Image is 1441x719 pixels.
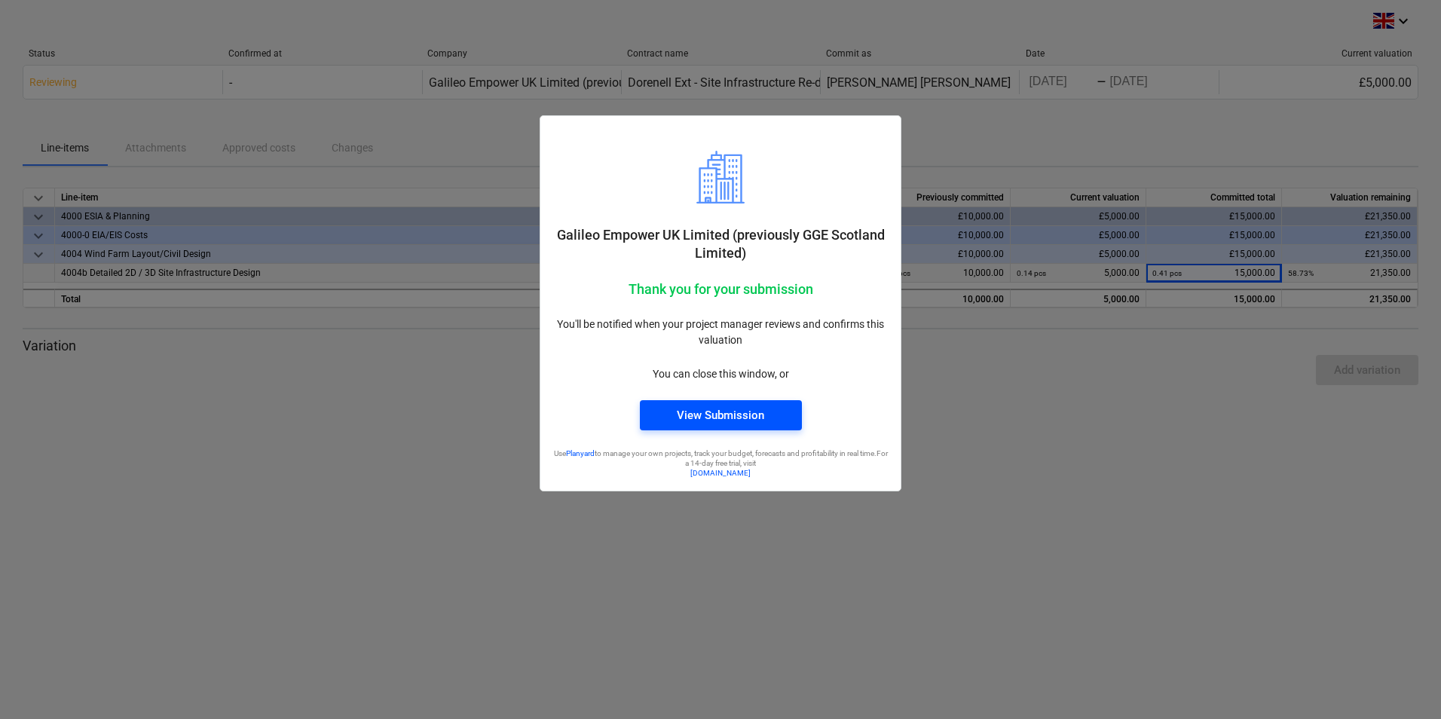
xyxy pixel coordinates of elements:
p: Galileo Empower UK Limited (previously GGE Scotland Limited) [552,226,889,262]
a: Planyard [566,449,595,457]
p: You'll be notified when your project manager reviews and confirms this valuation [552,317,889,348]
p: You can close this window, or [552,366,889,382]
div: View Submission [677,405,764,425]
a: [DOMAIN_NAME] [690,469,751,477]
p: Use to manage your own projects, track your budget, forecasts and profitability in real time. For... [552,448,889,469]
p: Thank you for your submission [552,280,889,298]
button: View Submission [640,400,802,430]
